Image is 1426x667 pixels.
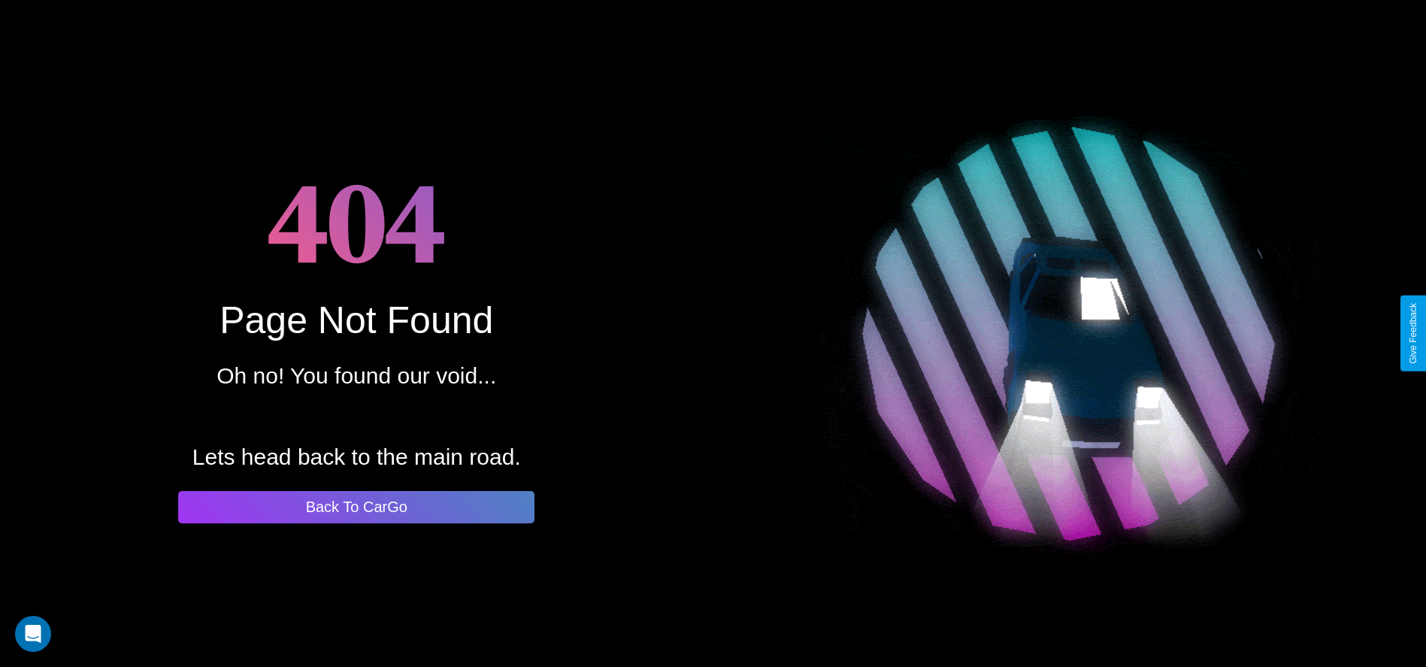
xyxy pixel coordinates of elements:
[15,616,51,652] div: Open Intercom Messenger
[1408,303,1418,364] div: Give Feedback
[268,144,446,299] h1: 404
[220,299,493,342] div: Page Not Found
[192,356,521,478] p: Oh no! You found our void... Lets head back to the main road.
[820,84,1319,584] img: spinning car
[178,491,534,523] button: Back To CarGo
